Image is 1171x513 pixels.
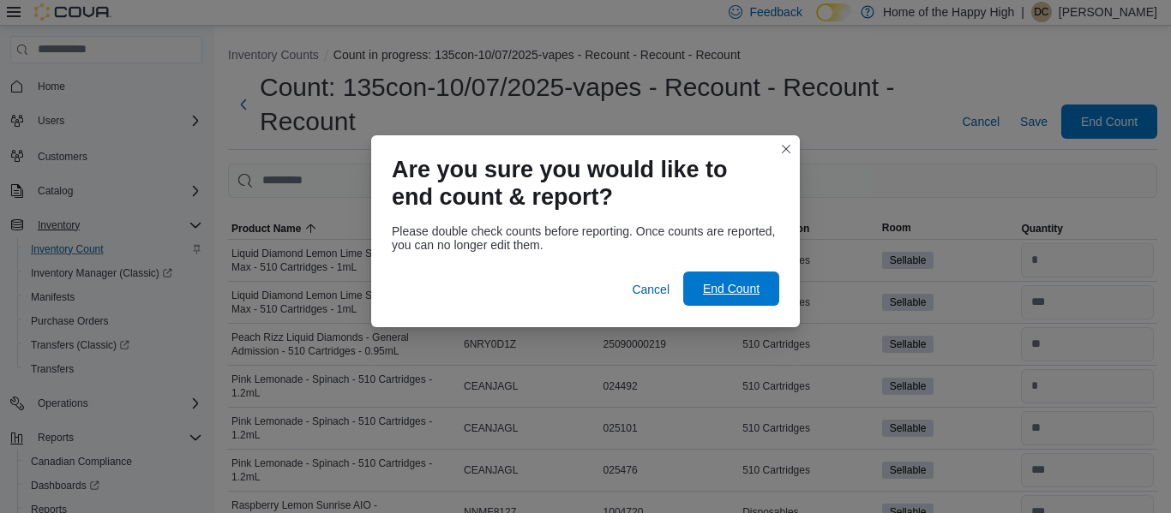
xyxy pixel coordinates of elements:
button: End Count [683,271,779,306]
div: Please double check counts before reporting. Once counts are reported, you can no longer edit them. [392,224,779,252]
span: End Count [703,280,760,297]
span: Cancel [632,281,670,298]
h1: Are you sure you would like to end count & report? [392,156,766,211]
button: Closes this modal window [776,139,796,159]
button: Cancel [625,272,676,307]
